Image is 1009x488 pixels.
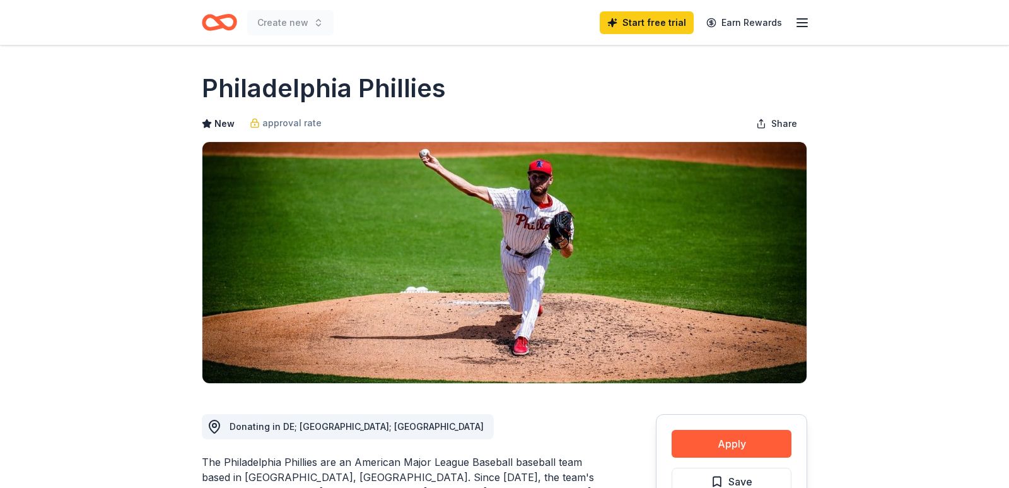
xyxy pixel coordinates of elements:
button: Share [746,111,807,136]
span: Share [771,116,797,131]
button: Create new [247,10,334,35]
span: New [214,116,235,131]
span: approval rate [262,116,322,131]
img: Image for Philadelphia Phillies [202,142,807,383]
a: Earn Rewards [699,11,790,34]
a: approval rate [250,116,322,131]
span: Create new [257,15,308,30]
h1: Philadelphia Phillies [202,71,446,106]
span: Donating in DE; [GEOGRAPHIC_DATA]; [GEOGRAPHIC_DATA] [230,421,484,432]
button: Apply [672,430,791,458]
a: Start free trial [600,11,694,34]
a: Home [202,8,237,37]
